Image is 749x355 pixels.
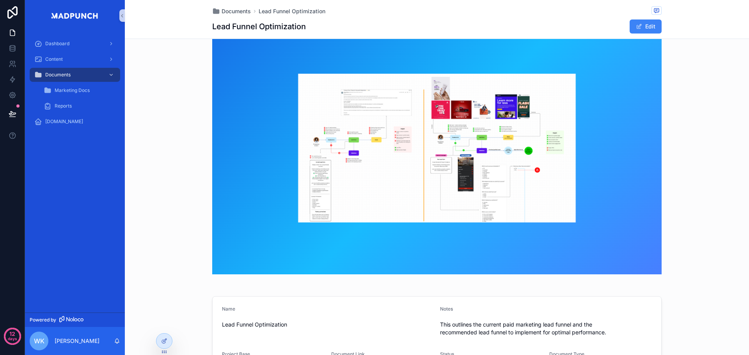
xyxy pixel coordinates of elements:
span: Marketing Docs [55,87,90,94]
span: Name [222,306,235,312]
span: Notes [440,306,453,312]
a: Documents [212,7,251,15]
a: Dashboard [30,37,120,51]
span: Powered by [30,317,56,323]
span: Documents [222,7,251,15]
p: days [8,333,17,344]
p: [PERSON_NAME] [55,337,99,345]
a: Reports [39,99,120,113]
span: [DOMAIN_NAME] [45,118,83,125]
span: Documents [45,72,71,78]
a: Lead Funnel Optimization [259,7,325,15]
a: [DOMAIN_NAME] [30,115,120,129]
div: scrollable content [25,31,125,139]
span: This outlines the current paid marketing lead funnel and the recommended lead funnel to implement... [440,321,652,336]
a: Powered by [25,313,125,327]
span: WK [34,336,44,346]
p: 12 [9,330,15,338]
button: Edit [630,19,662,34]
h1: Lead Funnel Optimization [212,21,306,32]
a: Marketing Docs [39,83,120,97]
a: Documents [30,68,120,82]
a: Content [30,52,120,66]
span: Dashboard [45,41,69,47]
span: Lead Funnel Optimization [222,321,434,329]
span: Content [45,56,63,62]
img: App logo [51,9,99,22]
span: Reports [55,103,72,109]
img: att0vPhoEkXkoqIQs28925-Airtable.png [212,22,662,274]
